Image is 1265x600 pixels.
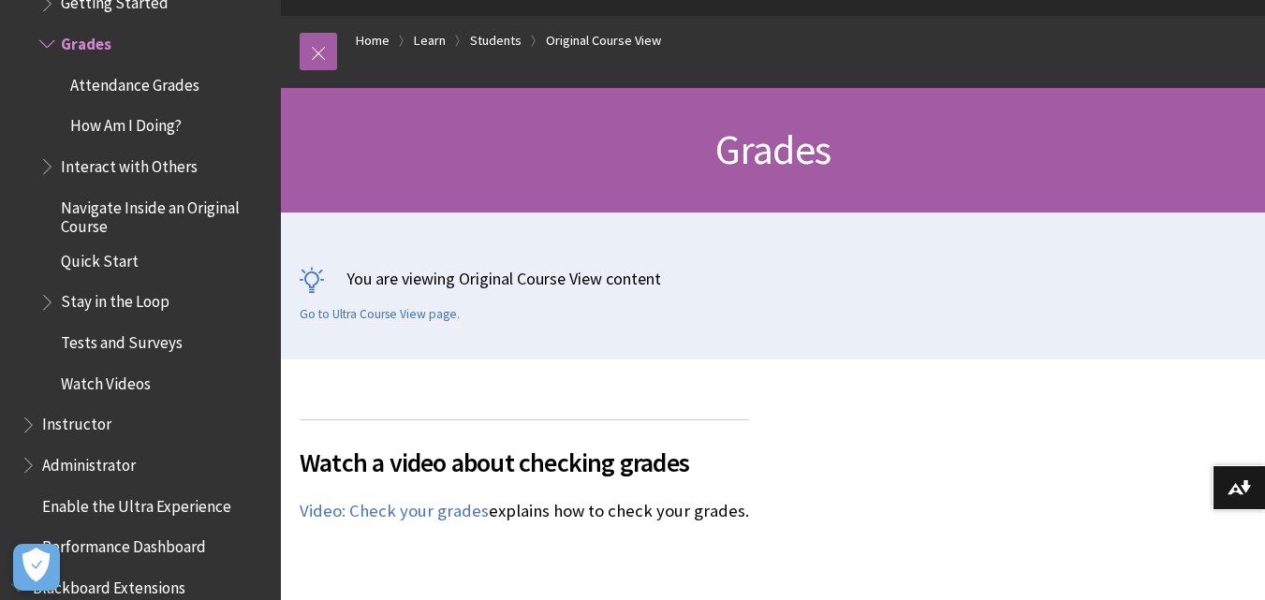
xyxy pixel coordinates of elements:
span: Navigate Inside an Original Course [61,192,268,236]
span: Attendance Grades [70,69,199,95]
span: Instructor [42,409,111,434]
a: Learn [414,29,446,52]
a: Students [470,29,522,52]
span: Grades [61,28,111,53]
span: Watch Videos [61,368,151,393]
span: Administrator [42,449,136,475]
span: Stay in the Loop [61,286,169,312]
span: Performance Dashboard [42,532,206,557]
a: Video: Check your grades [300,500,489,522]
span: Enable the Ultra Experience [42,490,231,516]
p: You are viewing Original Course View content [300,267,1246,290]
p: explains how to check your grades. [300,499,749,523]
span: How Am I Doing? [70,110,182,135]
a: Go to Ultra Course View page. [300,306,460,323]
a: Home [356,29,390,52]
span: Interact with Others [61,151,198,176]
a: Original Course View [546,29,661,52]
span: Watch a video about checking grades [300,443,749,482]
span: Grades [715,124,831,175]
span: Blackboard Extensions [33,572,185,597]
span: Tests and Surveys [61,327,183,352]
span: Quick Start [61,245,139,271]
button: Open Preferences [13,544,60,591]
